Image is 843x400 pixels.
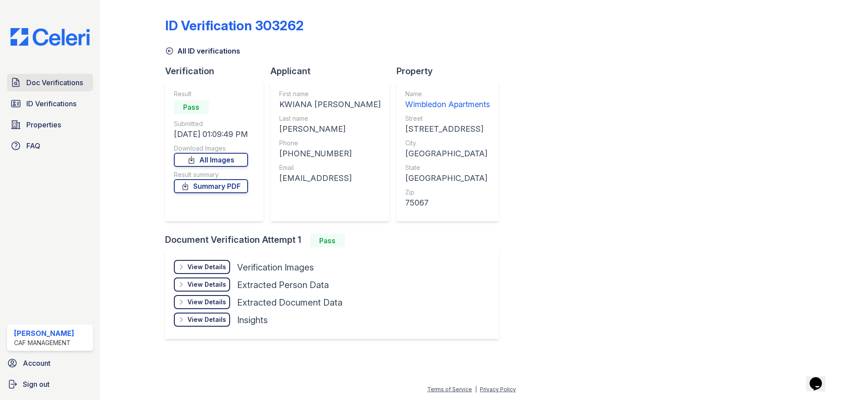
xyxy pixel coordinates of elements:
div: [GEOGRAPHIC_DATA] [405,148,490,160]
div: [DATE] 01:09:49 PM [174,128,248,141]
a: All ID verifications [165,46,240,56]
a: Privacy Policy [480,386,516,393]
div: Document Verification Attempt 1 [165,234,506,248]
div: | [475,386,477,393]
div: [STREET_ADDRESS] [405,123,490,135]
div: KWIANA [PERSON_NAME] [279,98,381,111]
a: Sign out [4,375,97,393]
iframe: chat widget [806,365,834,391]
div: First name [279,90,381,98]
div: [PERSON_NAME] [14,328,74,339]
div: Extracted Person Data [237,279,329,291]
div: Pass [174,100,209,114]
div: 75067 [405,197,490,209]
a: ID Verifications [7,95,93,112]
div: CAF Management [14,339,74,347]
div: View Details [187,280,226,289]
div: Extracted Document Data [237,296,342,309]
span: Properties [26,119,61,130]
a: FAQ [7,137,93,155]
div: Phone [279,139,381,148]
div: City [405,139,490,148]
div: Pass [310,234,345,248]
div: Verification Images [237,261,314,274]
div: Last name [279,114,381,123]
div: Street [405,114,490,123]
div: Submitted [174,119,248,128]
a: Properties [7,116,93,133]
div: [EMAIL_ADDRESS] [279,172,381,184]
div: Download Images [174,144,248,153]
div: ID Verification 303262 [165,18,304,33]
div: Applicant [270,65,396,77]
div: Insights [237,314,268,326]
span: Doc Verifications [26,77,83,88]
a: Account [4,354,97,372]
div: [GEOGRAPHIC_DATA] [405,172,490,184]
div: [PHONE_NUMBER] [279,148,381,160]
div: Result summary [174,170,248,179]
div: View Details [187,263,226,271]
div: [PERSON_NAME] [279,123,381,135]
a: Terms of Service [427,386,472,393]
div: View Details [187,298,226,306]
a: Name Wimbledon Apartments [405,90,490,111]
span: Account [23,358,50,368]
div: Result [174,90,248,98]
div: Wimbledon Apartments [405,98,490,111]
div: Name [405,90,490,98]
img: CE_Logo_Blue-a8612792a0a2168367f1c8372b55b34899dd931a85d93a1a3d3e32e68fde9ad4.png [4,28,97,46]
div: State [405,163,490,172]
a: Doc Verifications [7,74,93,91]
div: Email [279,163,381,172]
div: Verification [165,65,270,77]
div: Property [396,65,506,77]
span: FAQ [26,141,40,151]
a: All Images [174,153,248,167]
a: Summary PDF [174,179,248,193]
span: Sign out [23,379,50,389]
div: View Details [187,315,226,324]
div: Zip [405,188,490,197]
span: ID Verifications [26,98,76,109]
